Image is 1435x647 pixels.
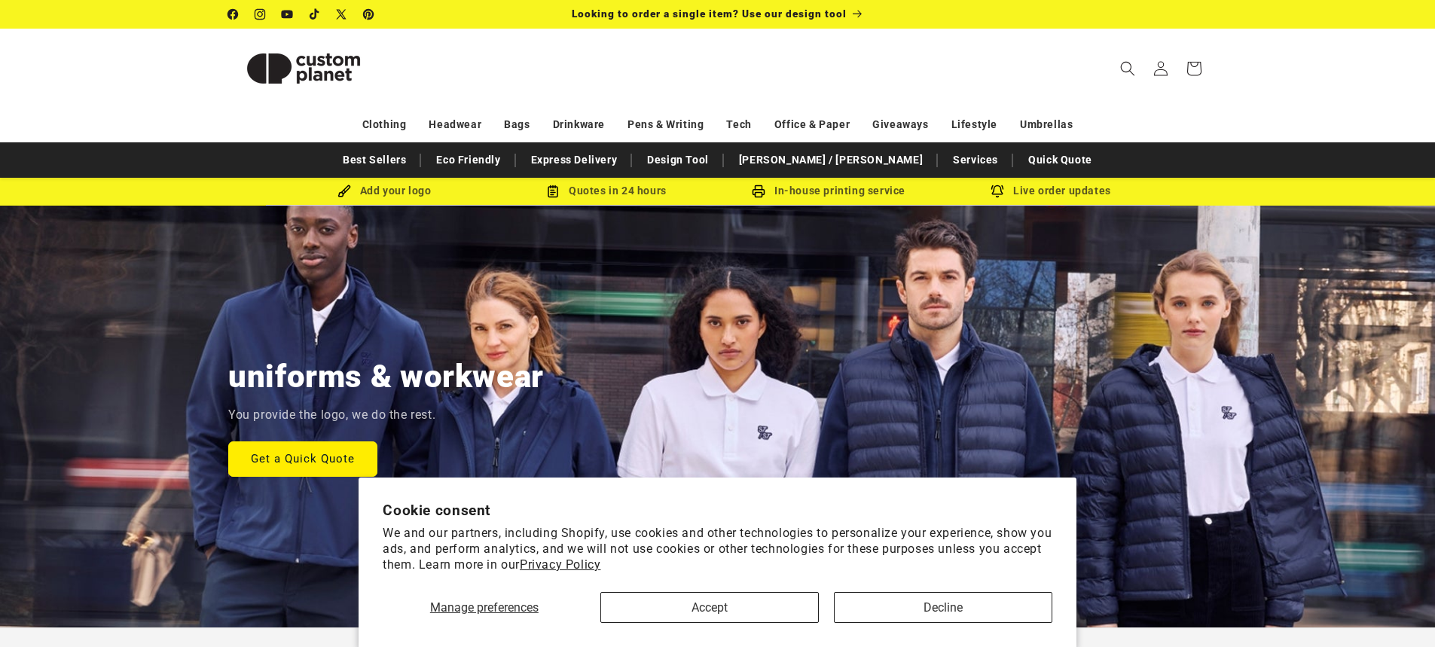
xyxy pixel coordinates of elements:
a: Bags [504,111,530,138]
a: Best Sellers [335,147,414,173]
div: Live order updates [940,182,1162,200]
button: Decline [834,592,1052,623]
a: Umbrellas [1020,111,1073,138]
a: Quick Quote [1021,147,1100,173]
a: Privacy Policy [520,557,600,572]
a: Giveaways [872,111,928,138]
a: [PERSON_NAME] / [PERSON_NAME] [731,147,930,173]
span: Manage preferences [430,600,539,615]
a: Services [945,147,1006,173]
img: Brush Icon [337,185,351,198]
a: Office & Paper [774,111,850,138]
a: Lifestyle [951,111,997,138]
a: Tech [726,111,751,138]
div: Quotes in 24 hours [496,182,718,200]
a: Drinkware [553,111,605,138]
a: Eco Friendly [429,147,508,173]
a: Headwear [429,111,481,138]
span: Looking to order a single item? Use our design tool [572,8,847,20]
p: You provide the logo, we do the rest. [228,404,435,426]
a: Pens & Writing [627,111,704,138]
img: Custom Planet [228,35,379,102]
div: In-house printing service [718,182,940,200]
p: We and our partners, including Shopify, use cookies and other technologies to personalize your ex... [383,526,1052,572]
div: Add your logo [273,182,496,200]
img: Order Updates Icon [546,185,560,198]
h2: Cookie consent [383,502,1052,519]
img: In-house printing [752,185,765,198]
img: Order updates [991,185,1004,198]
a: Express Delivery [524,147,625,173]
button: Manage preferences [383,592,585,623]
a: Clothing [362,111,407,138]
iframe: Chat Widget [1360,575,1435,647]
a: Get a Quick Quote [228,441,377,476]
a: Custom Planet [222,29,384,108]
a: Design Tool [640,147,716,173]
h2: uniforms & workwear [228,356,544,397]
summary: Search [1111,52,1144,85]
button: Accept [600,592,819,623]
